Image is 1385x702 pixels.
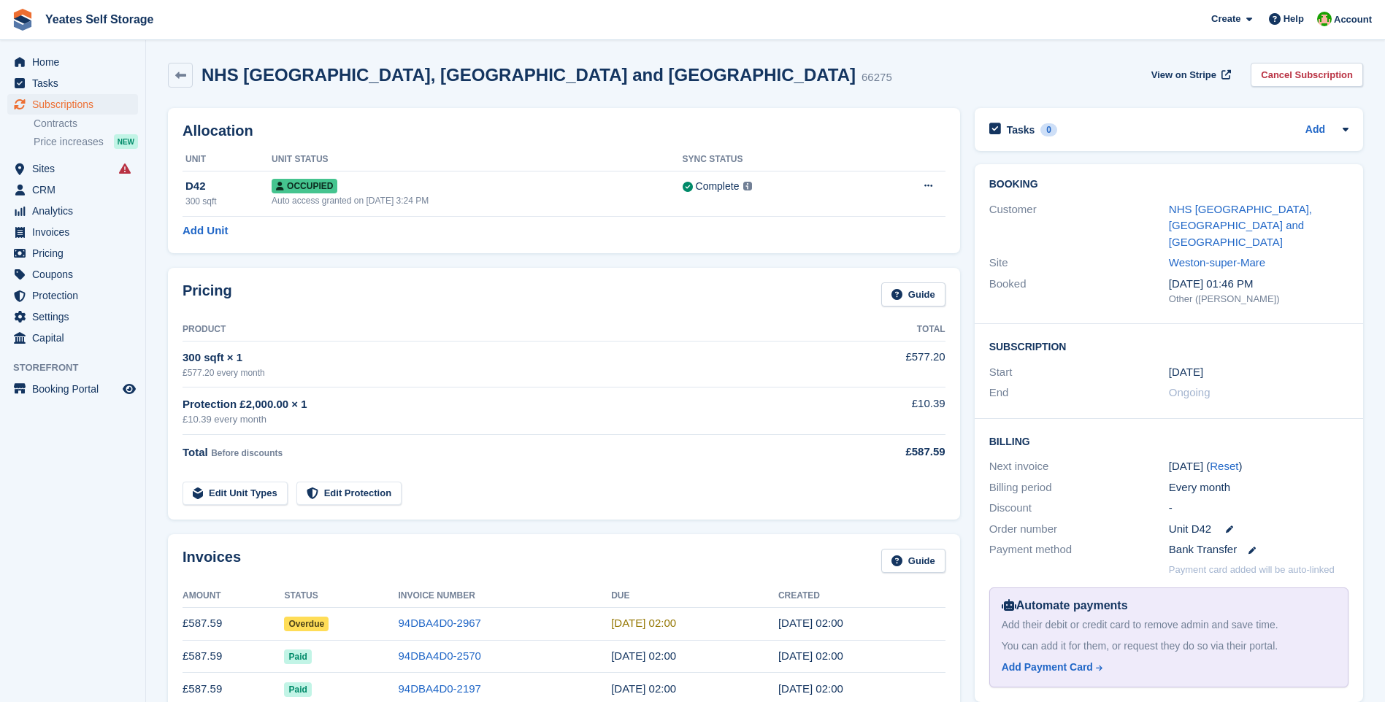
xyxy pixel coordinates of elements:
div: NEW [114,134,138,149]
a: menu [7,306,138,327]
h2: Billing [989,433,1348,448]
a: Yeates Self Storage [39,7,160,31]
div: Customer [989,201,1169,251]
a: 94DBA4D0-2197 [399,682,481,695]
div: Next invoice [989,458,1169,475]
a: Add Unit [183,223,228,239]
th: Product [183,318,829,342]
a: menu [7,52,138,72]
div: £10.39 every month [183,412,829,427]
div: Discount [989,500,1169,517]
time: 2025-07-19 01:00:00 UTC [611,682,676,695]
span: Storefront [13,360,145,375]
a: Price increases NEW [34,134,138,150]
span: Create [1211,12,1240,26]
time: 2025-08-18 01:00:13 UTC [778,649,843,662]
a: Add [1305,122,1325,139]
img: icon-info-grey-7440780725fd019a000dd9b08b2336e03edf1995a4989e88bcd33f0948082b44.svg [743,182,752,190]
th: Unit Status [272,148,682,171]
span: Sites [32,158,120,179]
div: 0 [1040,123,1057,136]
span: Pricing [32,243,120,263]
a: menu [7,73,138,93]
div: [DATE] 01:46 PM [1169,276,1348,293]
div: - [1169,500,1348,517]
th: Status [284,585,398,608]
div: Complete [696,179,740,194]
div: Booked [989,276,1169,306]
div: Other ([PERSON_NAME]) [1169,292,1348,306]
th: Total [829,318,945,342]
span: Booking Portal [32,379,120,399]
span: Settings [32,306,120,327]
td: £587.59 [183,640,284,673]
div: Every month [1169,479,1348,496]
div: D42 [185,178,272,195]
a: Guide [881,282,945,306]
a: Guide [881,549,945,573]
span: Before discounts [211,448,283,458]
a: menu [7,222,138,242]
a: Weston-super-Mare [1169,256,1265,269]
td: £10.39 [829,387,945,435]
span: Capital [32,328,120,348]
div: Add Payment Card [1002,660,1093,675]
th: Amount [183,585,284,608]
h2: Tasks [1007,123,1035,136]
p: Payment card added will be auto-linked [1169,563,1335,577]
img: stora-icon-8386f47178a22dfd0bd8f6a31ec36ba5ce8667c1dd55bd0f319d3a0aa187defe.svg [12,9,34,31]
time: 2025-07-18 01:00:49 UTC [778,682,843,695]
a: Edit Protection [296,482,402,506]
th: Created [778,585,945,608]
div: You can add it for them, or request they do so via their portal. [1002,639,1336,654]
div: Order number [989,521,1169,538]
a: menu [7,285,138,306]
div: £587.59 [829,444,945,460]
div: 300 sqft × 1 [183,350,829,366]
span: Total [183,446,208,458]
h2: Subscription [989,339,1348,353]
span: Analytics [32,201,120,221]
span: Subscriptions [32,94,120,115]
span: Paid [284,682,311,697]
div: [DATE] ( ) [1169,458,1348,475]
div: Payment method [989,541,1169,558]
span: Account [1334,12,1372,27]
span: Tasks [32,73,120,93]
div: End [989,385,1169,401]
h2: NHS [GEOGRAPHIC_DATA], [GEOGRAPHIC_DATA] and [GEOGRAPHIC_DATA] [202,65,856,85]
i: Smart entry sync failures have occurred [119,163,131,174]
span: CRM [32,180,120,200]
a: 94DBA4D0-2570 [399,649,481,662]
span: Home [32,52,120,72]
a: menu [7,201,138,221]
span: Protection [32,285,120,306]
span: Overdue [284,617,329,631]
span: Paid [284,649,311,664]
span: View on Stripe [1151,68,1216,82]
span: Coupons [32,264,120,285]
a: NHS [GEOGRAPHIC_DATA], [GEOGRAPHIC_DATA] and [GEOGRAPHIC_DATA] [1169,203,1312,248]
span: Unit D42 [1169,521,1211,538]
span: Occupied [272,179,337,193]
span: Help [1284,12,1304,26]
div: 66275 [862,69,892,86]
div: Bank Transfer [1169,541,1348,558]
a: menu [7,243,138,263]
div: Start [989,364,1169,381]
a: 94DBA4D0-2967 [399,617,481,629]
h2: Allocation [183,123,945,139]
a: menu [7,328,138,348]
a: Preview store [120,380,138,398]
h2: Pricing [183,282,232,306]
th: Sync Status [683,148,866,171]
a: Contracts [34,117,138,131]
div: Automate payments [1002,597,1336,614]
div: Add their debit or credit card to remove admin and save time. [1002,617,1336,633]
a: View on Stripe [1146,63,1234,87]
a: Reset [1210,460,1238,472]
td: £587.59 [183,607,284,640]
div: Protection £2,000.00 × 1 [183,396,829,413]
time: 2025-01-18 01:00:00 UTC [1169,364,1203,381]
th: Unit [183,148,272,171]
